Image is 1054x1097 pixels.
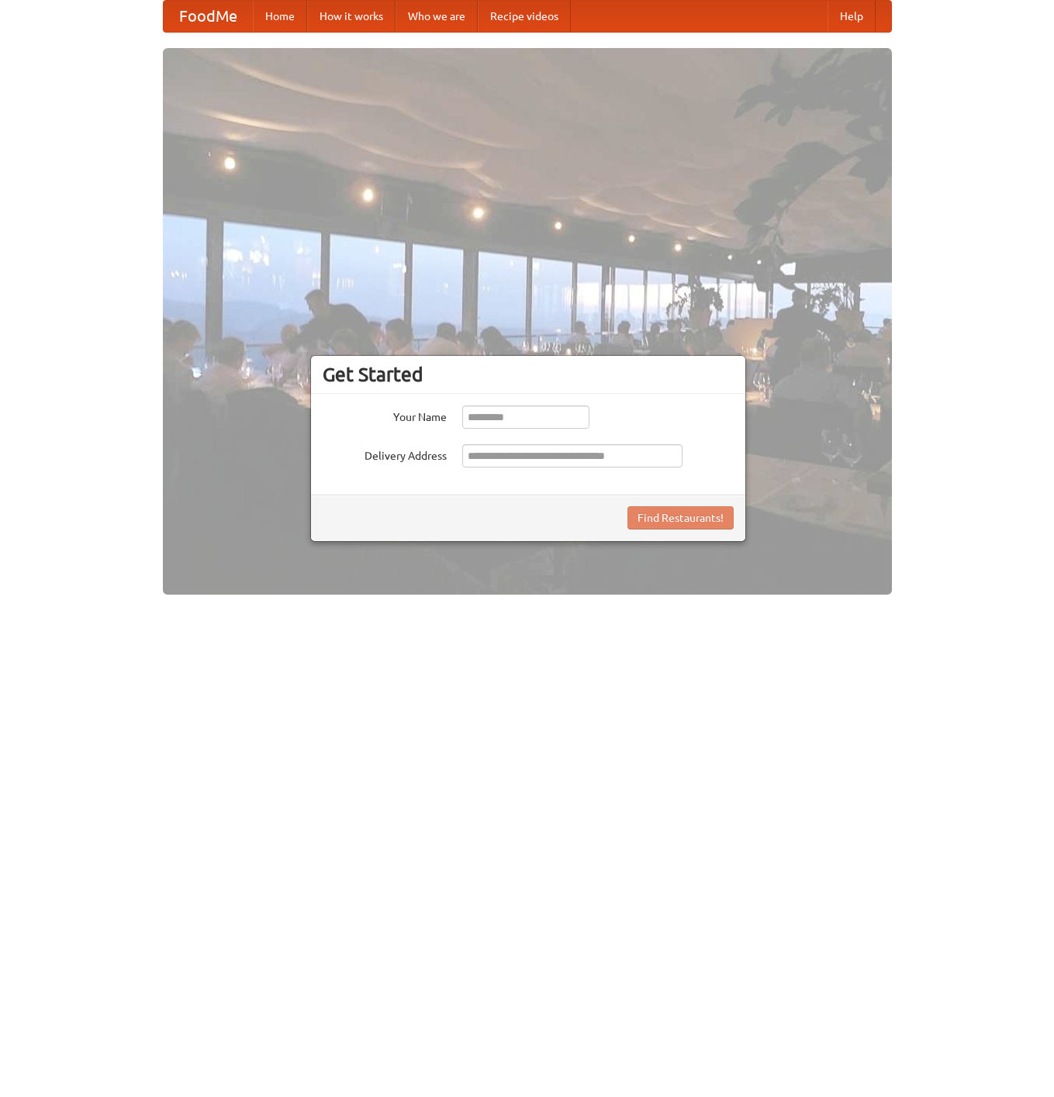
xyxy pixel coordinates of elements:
[478,1,571,32] a: Recipe videos
[323,405,447,425] label: Your Name
[164,1,253,32] a: FoodMe
[323,444,447,464] label: Delivery Address
[828,1,876,32] a: Help
[253,1,307,32] a: Home
[323,363,734,386] h3: Get Started
[307,1,396,32] a: How it works
[396,1,478,32] a: Who we are
[627,506,734,530] button: Find Restaurants!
